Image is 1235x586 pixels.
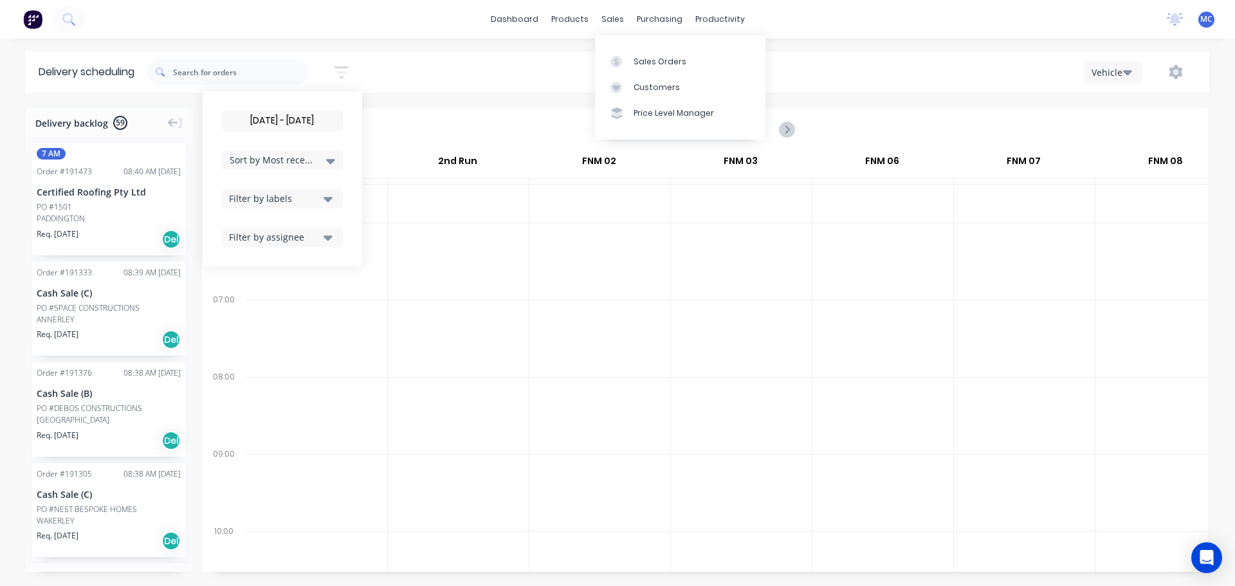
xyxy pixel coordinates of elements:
[123,468,181,480] div: 08:38 AM [DATE]
[37,329,78,340] span: Req. [DATE]
[37,302,140,314] div: PO #SPACE CONSTRUCTIONS
[595,75,765,100] a: Customers
[529,150,670,178] div: FNM 02
[670,150,811,178] div: FNM 03
[634,107,714,119] div: Price Level Manager
[595,48,765,74] a: Sales Orders
[37,488,181,501] div: Cash Sale (C)
[37,515,181,527] div: WAKERLEY
[1200,14,1212,25] span: MC
[37,286,181,300] div: Cash Sale (C)
[202,446,246,524] div: 09:00
[953,150,1094,178] div: FNM 07
[202,292,246,369] div: 07:00
[113,116,127,130] span: 59
[1092,66,1129,79] div: Vehicle
[37,530,78,542] span: Req. [DATE]
[37,166,92,178] div: Order # 191473
[161,531,181,551] div: Del
[630,10,689,29] div: purchasing
[595,10,630,29] div: sales
[37,430,78,441] span: Req. [DATE]
[229,192,320,205] div: Filter by labels
[37,387,181,400] div: Cash Sale (B)
[37,367,92,379] div: Order # 191376
[387,150,528,178] div: 2nd Run
[689,10,751,29] div: productivity
[173,59,308,85] input: Search for orders
[37,403,142,414] div: PO #DEBOS CONSTRUCTIONS
[37,314,181,325] div: ANNERLEY
[37,468,92,480] div: Order # 191305
[634,56,686,68] div: Sales Orders
[161,330,181,349] div: Del
[37,267,92,279] div: Order # 191333
[161,431,181,450] div: Del
[37,504,137,515] div: PO #NEST BESPOKE HOMES
[123,267,181,279] div: 08:39 AM [DATE]
[37,228,78,240] span: Req. [DATE]
[484,10,545,29] a: dashboard
[634,82,680,93] div: Customers
[35,116,108,130] span: Delivery backlog
[26,51,147,93] div: Delivery scheduling
[222,228,343,247] button: Filter by assignee
[37,414,181,426] div: [GEOGRAPHIC_DATA]
[202,369,246,446] div: 08:00
[230,153,313,167] span: Sort by Most recent
[37,213,181,224] div: PADDINGTON
[1191,542,1222,573] div: Open Intercom Messenger
[37,185,181,199] div: Certified Roofing Pty Ltd
[812,150,953,178] div: FNM 06
[123,166,181,178] div: 08:40 AM [DATE]
[223,111,342,131] input: Required Date
[37,148,66,160] span: 7 AM
[545,10,595,29] div: products
[123,367,181,379] div: 08:38 AM [DATE]
[23,10,42,29] img: Factory
[229,230,320,244] div: Filter by assignee
[161,230,181,249] div: Del
[595,100,765,126] a: Price Level Manager
[37,201,72,213] div: PO #1501
[222,189,343,208] button: Filter by labels
[1084,61,1142,84] button: Vehicle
